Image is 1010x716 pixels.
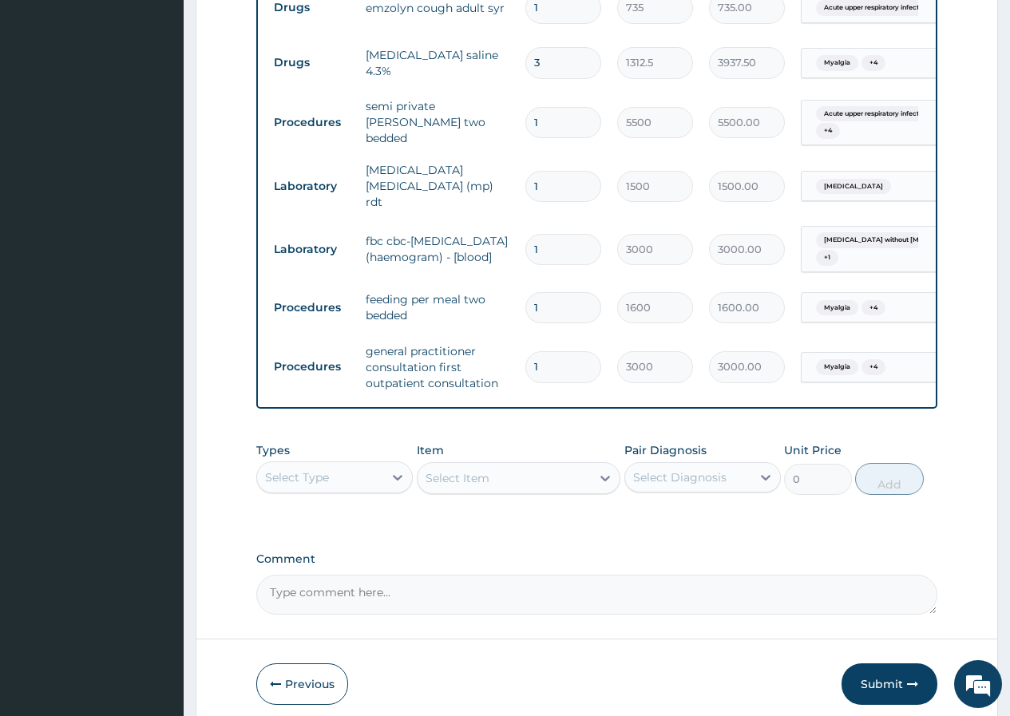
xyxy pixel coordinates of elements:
[816,359,858,375] span: Myalgia
[262,8,300,46] div: Minimize live chat window
[816,250,838,266] span: + 1
[30,80,65,120] img: d_794563401_company_1708531726252_794563401
[266,108,358,137] td: Procedures
[816,55,858,71] span: Myalgia
[784,442,842,458] label: Unit Price
[358,39,517,87] td: [MEDICAL_DATA] saline 4.3%
[256,552,937,566] label: Comment
[842,663,937,705] button: Submit
[358,154,517,218] td: [MEDICAL_DATA] [MEDICAL_DATA] (mp) rdt
[861,359,885,375] span: + 4
[8,436,304,492] textarea: Type your message and hit 'Enter'
[266,352,358,382] td: Procedures
[358,283,517,331] td: feeding per meal two bedded
[816,123,840,139] span: + 4
[256,444,290,457] label: Types
[816,300,858,316] span: Myalgia
[266,235,358,264] td: Laboratory
[417,442,444,458] label: Item
[861,55,885,71] span: + 4
[256,663,348,705] button: Previous
[816,106,932,122] span: Acute upper respiratory infect...
[266,293,358,322] td: Procedures
[358,335,517,399] td: general practitioner consultation first outpatient consultation
[266,172,358,201] td: Laboratory
[816,179,891,195] span: [MEDICAL_DATA]
[855,463,923,495] button: Add
[93,201,220,362] span: We're online!
[266,48,358,77] td: Drugs
[633,469,727,485] div: Select Diagnosis
[861,300,885,316] span: + 4
[83,89,268,110] div: Chat with us now
[265,469,329,485] div: Select Type
[358,90,517,154] td: semi private [PERSON_NAME] two bedded
[358,225,517,273] td: fbc cbc-[MEDICAL_DATA] (haemogram) - [blood]
[624,442,707,458] label: Pair Diagnosis
[816,232,977,248] span: [MEDICAL_DATA] without [MEDICAL_DATA]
